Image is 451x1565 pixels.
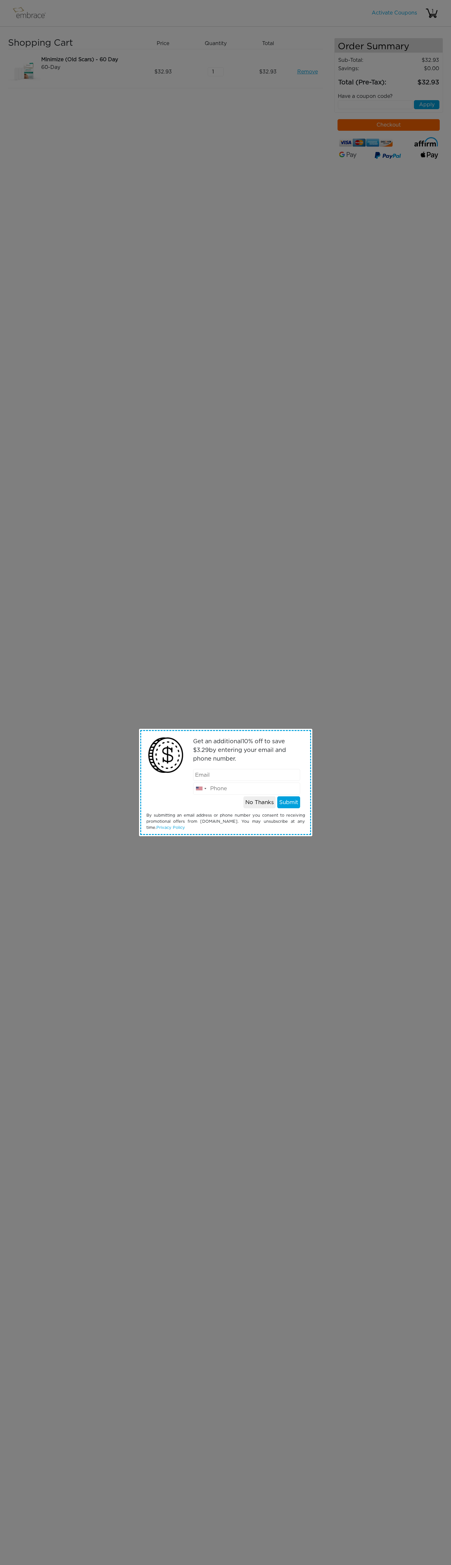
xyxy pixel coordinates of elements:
img: money2.png [145,734,187,776]
a: Privacy Policy [156,826,185,830]
div: By submitting an email address or phone number you consent to receiving promotional offers from [... [142,812,310,831]
span: 3.29 [197,747,209,753]
span: 10 [242,739,248,745]
input: Phone [193,782,300,795]
div: United States: +1 [193,783,208,794]
button: Submit [277,796,300,809]
button: No Thanks [243,796,276,809]
input: Email [193,769,300,781]
p: Get an additional % off to save $ by entering your email and phone number. [193,737,300,764]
